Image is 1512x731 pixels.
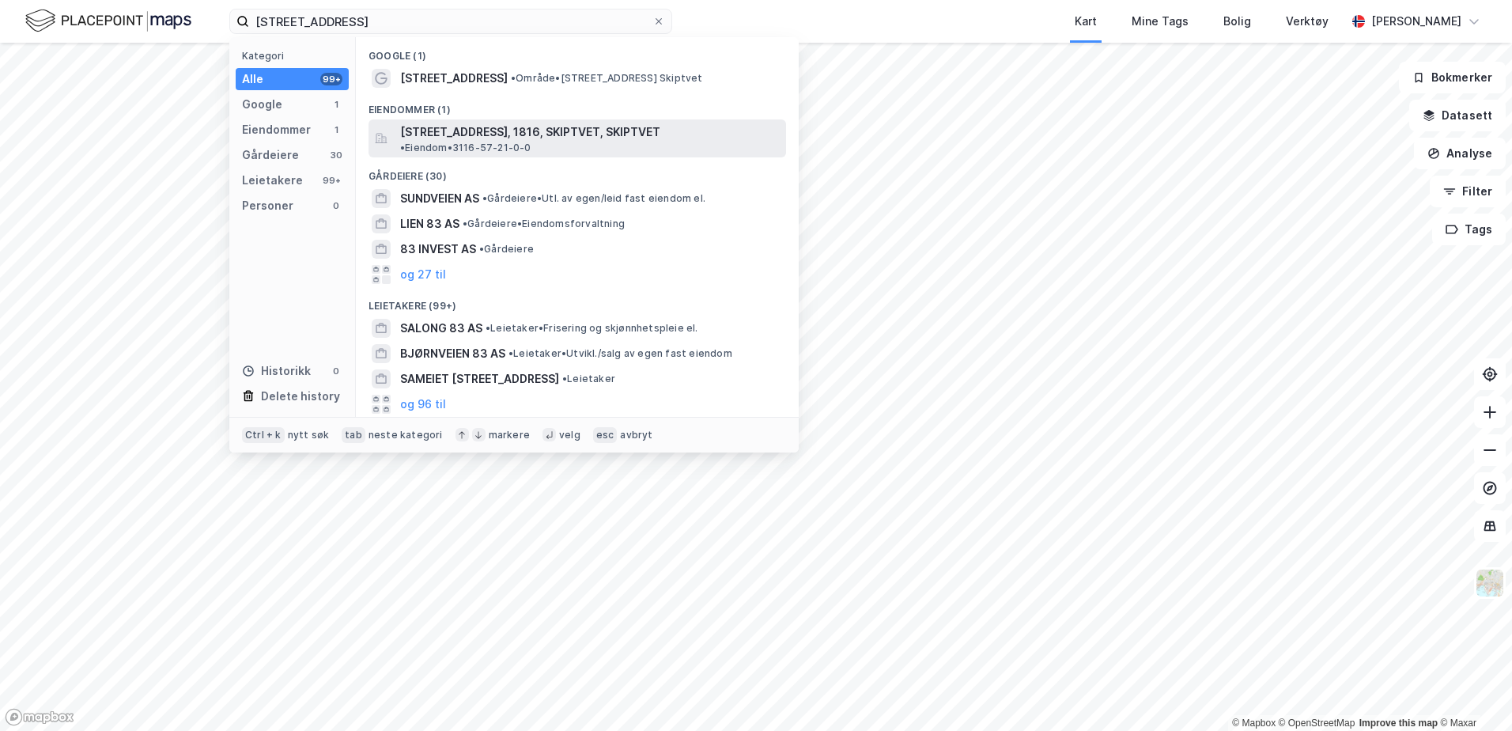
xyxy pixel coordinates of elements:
[400,240,476,259] span: 83 INVEST AS
[249,9,652,33] input: Søk på adresse, matrikkel, gårdeiere, leietakere eller personer
[400,395,446,414] button: og 96 til
[400,344,505,363] span: BJØRNVEIEN 83 AS
[508,347,732,360] span: Leietaker • Utvikl./salg av egen fast eiendom
[400,214,459,233] span: LIEN 83 AS
[1223,12,1251,31] div: Bolig
[261,387,340,406] div: Delete history
[320,174,342,187] div: 99+
[330,365,342,377] div: 0
[1432,214,1506,245] button: Tags
[1399,62,1506,93] button: Bokmerker
[400,369,559,388] span: SAMEIET [STREET_ADDRESS]
[242,146,299,165] div: Gårdeiere
[1409,100,1506,131] button: Datasett
[330,98,342,111] div: 1
[400,69,508,88] span: [STREET_ADDRESS]
[400,265,446,284] button: og 27 til
[400,142,531,154] span: Eiendom • 3116-57-21-0-0
[356,91,799,119] div: Eiendommer (1)
[400,319,482,338] span: SALONG 83 AS
[1433,655,1512,731] iframe: Chat Widget
[620,429,652,441] div: avbryt
[1359,718,1438,729] a: Improve this map
[5,708,74,726] a: Mapbox homepage
[1286,12,1329,31] div: Verktøy
[242,70,263,89] div: Alle
[479,243,484,255] span: •
[1475,568,1505,598] img: Z
[562,373,615,385] span: Leietaker
[242,50,349,62] div: Kategori
[356,287,799,316] div: Leietakere (99+)
[356,157,799,186] div: Gårdeiere (30)
[1414,138,1506,169] button: Analyse
[1132,12,1189,31] div: Mine Tags
[593,427,618,443] div: esc
[1430,176,1506,207] button: Filter
[1232,718,1276,729] a: Mapbox
[330,199,342,212] div: 0
[479,243,534,256] span: Gårdeiere
[562,373,567,384] span: •
[242,171,303,190] div: Leietakere
[330,149,342,161] div: 30
[369,429,443,441] div: neste kategori
[242,120,311,139] div: Eiendommer
[463,218,625,230] span: Gårdeiere • Eiendomsforvaltning
[1279,718,1355,729] a: OpenStreetMap
[482,192,487,204] span: •
[242,95,282,114] div: Google
[242,427,285,443] div: Ctrl + k
[242,196,293,215] div: Personer
[508,347,513,359] span: •
[288,429,330,441] div: nytt søk
[356,37,799,66] div: Google (1)
[342,427,365,443] div: tab
[400,123,660,142] span: [STREET_ADDRESS], 1816, SKIPTVET, SKIPTVET
[330,123,342,136] div: 1
[486,322,698,335] span: Leietaker • Frisering og skjønnhetspleie el.
[482,192,705,205] span: Gårdeiere • Utl. av egen/leid fast eiendom el.
[400,142,405,153] span: •
[463,218,467,229] span: •
[511,72,703,85] span: Område • [STREET_ADDRESS] Skiptvet
[486,322,490,334] span: •
[400,189,479,208] span: SUNDVEIEN AS
[1371,12,1461,31] div: [PERSON_NAME]
[242,362,311,381] div: Historikk
[320,73,342,85] div: 99+
[511,72,516,84] span: •
[489,429,530,441] div: markere
[25,7,191,35] img: logo.f888ab2527a4732fd821a326f86c7f29.svg
[1075,12,1097,31] div: Kart
[559,429,580,441] div: velg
